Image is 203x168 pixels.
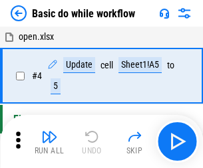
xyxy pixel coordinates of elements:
[101,60,113,70] div: cell
[113,126,156,157] button: Skip
[32,7,135,20] div: Basic do while workflow
[167,60,174,70] div: to
[176,5,192,21] img: Settings menu
[11,5,27,21] img: Back
[63,57,95,73] div: Update
[35,147,65,155] div: Run All
[159,8,170,19] img: Support
[51,78,61,94] div: 5
[32,70,42,81] span: # 4
[19,31,54,42] span: open.xlsx
[126,129,142,145] img: Skip
[126,147,143,155] div: Skip
[41,129,57,145] img: Run All
[118,57,162,73] div: Sheet1!A5
[28,126,71,157] button: Run All
[166,131,188,152] img: Main button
